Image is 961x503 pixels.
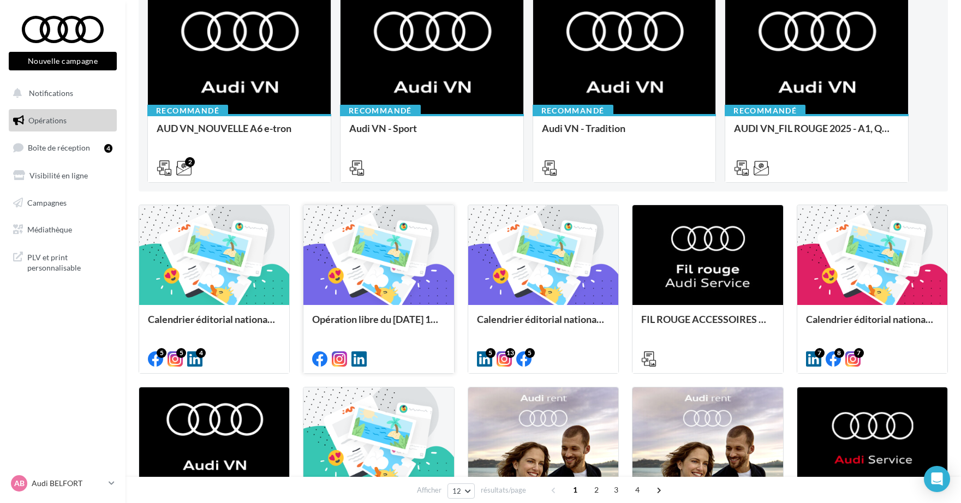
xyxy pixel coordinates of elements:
[533,105,613,117] div: Recommandé
[28,143,90,152] span: Boîte de réception
[525,348,535,358] div: 5
[588,481,605,499] span: 2
[157,123,322,145] div: AUD VN_NOUVELLE A6 e-tron
[834,348,844,358] div: 8
[447,483,475,499] button: 12
[854,348,864,358] div: 7
[477,314,610,336] div: Calendrier éditorial national : semaine du 25.08 au 31.08
[196,348,206,358] div: 4
[566,481,584,499] span: 1
[452,487,462,495] span: 12
[734,123,899,145] div: AUDI VN_FIL ROUGE 2025 - A1, Q2, Q3, Q5 et Q4 e-tron
[27,197,67,207] span: Campagnes
[27,225,72,234] span: Médiathèque
[542,123,707,145] div: Audi VN - Tradition
[312,314,445,336] div: Opération libre du [DATE] 12:06
[815,348,825,358] div: 7
[7,82,115,105] button: Notifications
[7,191,119,214] a: Campagnes
[7,164,119,187] a: Visibilité en ligne
[629,481,646,499] span: 4
[417,485,441,495] span: Afficher
[486,348,496,358] div: 5
[349,123,515,145] div: Audi VN - Sport
[806,314,939,336] div: Calendrier éditorial national : semaines du 04.08 au 25.08
[924,466,950,492] div: Open Intercom Messenger
[9,52,117,70] button: Nouvelle campagne
[7,109,119,132] a: Opérations
[32,478,104,489] p: Audi BELFORT
[185,157,195,167] div: 2
[29,88,73,98] span: Notifications
[148,314,280,336] div: Calendrier éditorial national : du 02.09 au 03.09
[505,348,515,358] div: 13
[29,171,88,180] span: Visibilité en ligne
[340,105,421,117] div: Recommandé
[7,245,119,278] a: PLV et print personnalisable
[9,473,117,494] a: AB Audi BELFORT
[157,348,166,358] div: 5
[641,314,774,336] div: FIL ROUGE ACCESSOIRES SEPTEMBRE - AUDI SERVICE
[147,105,228,117] div: Recommandé
[14,478,25,489] span: AB
[607,481,625,499] span: 3
[176,348,186,358] div: 5
[7,218,119,241] a: Médiathèque
[725,105,805,117] div: Recommandé
[481,485,526,495] span: résultats/page
[28,116,67,125] span: Opérations
[104,144,112,153] div: 4
[27,250,112,273] span: PLV et print personnalisable
[7,136,119,159] a: Boîte de réception4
